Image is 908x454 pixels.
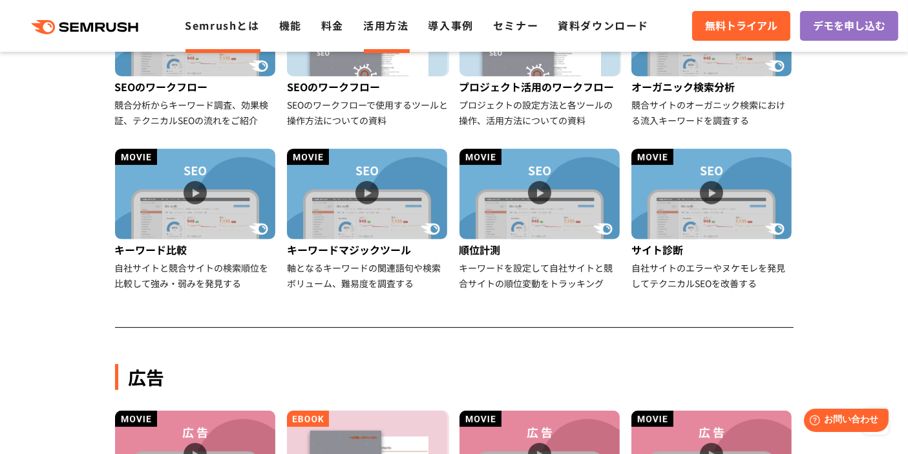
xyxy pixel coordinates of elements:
div: オーガニック検索分析 [631,76,794,97]
div: キーワードを設定して自社サイトと競合サイトの順位変動をトラッキング [459,260,622,291]
div: 競合分析からキーワード調査、効果検証、テクニカルSEOの流れをご紹介 [115,97,277,128]
div: キーワード比較 [115,239,277,260]
a: キーワード比較 自社サイトと競合サイトの検索順位を比較して強み・弱みを発見する [115,149,277,291]
div: 広告 [115,364,794,390]
a: 資料ダウンロード [558,17,649,33]
div: 順位計測 [459,239,622,260]
a: 無料トライアル [692,11,790,41]
div: 自社サイトのエラーやヌケモレを発見してテクニカルSEOを改善する [631,260,794,291]
div: サイト診断 [631,239,794,260]
a: 順位計測 キーワードを設定して自社サイトと競合サイトの順位変動をトラッキング [459,149,622,291]
a: 導入事例 [428,17,474,33]
span: 無料トライアル [705,17,777,34]
iframe: Help widget launcher [793,404,894,440]
a: 活用方法 [363,17,408,33]
a: Semrushとは [185,17,259,33]
div: 自社サイトと競合サイトの検索順位を比較して強み・弱みを発見する [115,260,277,291]
a: 機能 [279,17,302,33]
div: キーワードマジックツール [287,239,449,260]
div: プロジェクトの設定方法と各ツールの操作、活用方法についての資料 [459,97,622,128]
div: 軸となるキーワードの関連語句や検索ボリューム、難易度を調査する [287,260,449,291]
div: SEOのワークフロー [287,76,449,97]
div: プロジェクト活用のワークフロー [459,76,622,97]
div: SEOのワークフローで使用するツールと操作方法についての資料 [287,97,449,128]
div: 競合サイトのオーガニック検索における流入キーワードを調査する [631,97,794,128]
a: キーワードマジックツール 軸となるキーワードの関連語句や検索ボリューム、難易度を調査する [287,149,449,291]
a: 料金 [321,17,344,33]
a: セミナー [493,17,538,33]
div: SEOのワークフロー [115,76,277,97]
a: サイト診断 自社サイトのエラーやヌケモレを発見してテクニカルSEOを改善する [631,149,794,291]
a: デモを申し込む [800,11,898,41]
span: デモを申し込む [813,17,885,34]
